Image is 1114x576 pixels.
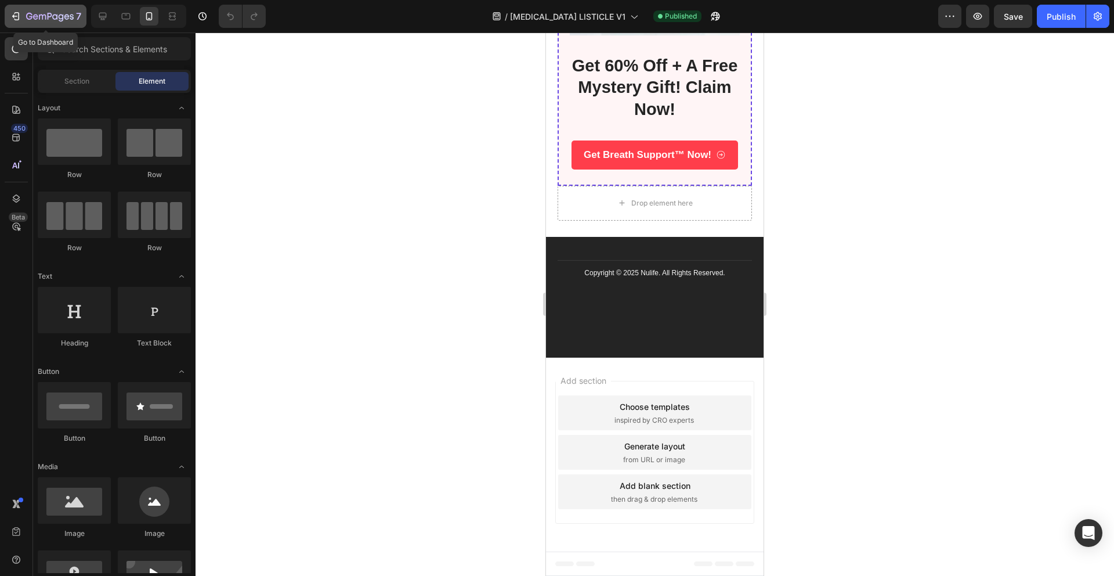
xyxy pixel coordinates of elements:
[38,338,111,348] div: Heading
[11,124,28,133] div: 450
[172,99,191,117] span: Toggle open
[505,10,508,23] span: /
[118,338,191,348] div: Text Block
[139,76,165,87] span: Element
[172,267,191,286] span: Toggle open
[38,433,111,444] div: Button
[38,243,111,253] div: Row
[1075,519,1102,547] div: Open Intercom Messenger
[1004,12,1023,21] span: Save
[219,5,266,28] div: Undo/Redo
[1047,10,1076,23] div: Publish
[64,76,89,87] span: Section
[546,33,764,576] iframe: Design area
[76,9,81,23] p: 7
[9,213,28,222] div: Beta
[665,11,697,21] span: Published
[994,5,1032,28] button: Save
[5,5,86,28] button: 7
[38,37,191,60] input: Search Sections & Elements
[38,528,111,539] div: Image
[118,433,191,444] div: Button
[118,243,191,253] div: Row
[38,271,52,282] span: Text
[118,170,191,180] div: Row
[172,362,191,381] span: Toggle open
[38,366,59,377] span: Button
[510,10,625,23] span: [MEDICAL_DATA] LISTICLE V1
[118,528,191,539] div: Image
[38,170,111,180] div: Row
[38,103,60,113] span: Layout
[172,458,191,476] span: Toggle open
[38,462,58,472] span: Media
[1037,5,1086,28] button: Publish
